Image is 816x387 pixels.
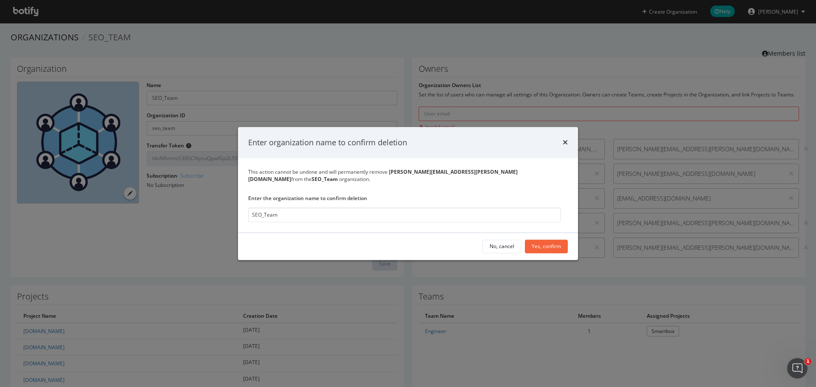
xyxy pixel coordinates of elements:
b: SEO_Team [312,176,338,183]
div: This action cannot be undone and will permanently remove from the organization. [248,169,568,183]
label: Enter the organization name to confirm deletion [248,195,561,202]
iframe: Intercom live chat [787,358,807,379]
div: No, cancel [490,243,514,250]
div: Yes, confirm [532,243,561,250]
div: times [563,137,568,148]
span: 1 [805,358,811,365]
div: Enter organization name to confirm deletion [248,137,407,148]
input: SEO_Team [248,207,561,222]
button: No, cancel [482,240,521,253]
b: [PERSON_NAME][EMAIL_ADDRESS][PERSON_NAME][DOMAIN_NAME] [248,169,518,183]
div: modal [238,127,578,260]
button: Yes, confirm [525,240,568,253]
